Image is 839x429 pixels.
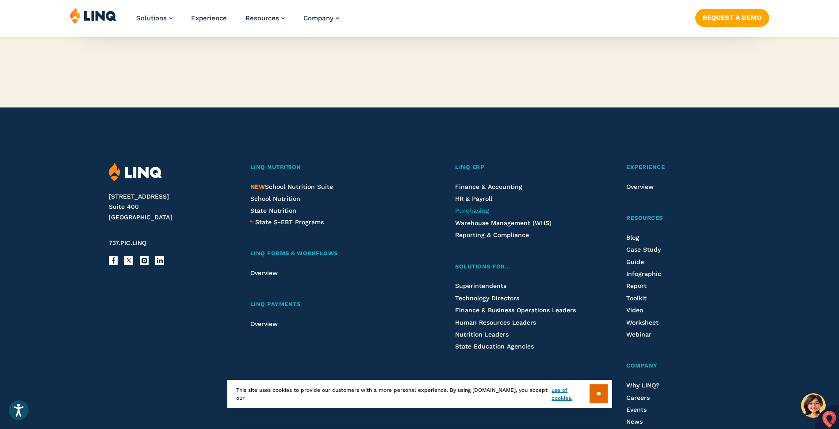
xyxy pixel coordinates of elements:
[626,382,659,389] a: Why LINQ?
[626,306,643,314] a: Video
[626,361,730,371] a: Company
[455,183,522,190] a: Finance & Accounting
[695,7,769,27] nav: Button Navigation
[455,295,519,302] a: Technology Directors
[455,195,492,202] a: HR & Payroll
[626,282,647,289] a: Report
[245,14,285,22] a: Resources
[626,258,644,265] a: Guide
[626,331,651,338] a: Webinar
[245,14,279,22] span: Resources
[250,207,296,214] a: State Nutrition
[801,393,826,418] button: Hello, have a question? Let’s chat.
[455,343,534,350] a: State Education Agencies
[626,319,659,326] a: Worksheet
[455,164,484,170] span: LINQ ERP
[250,183,333,190] span: School Nutrition Suite
[136,14,167,22] span: Solutions
[191,14,227,22] a: Experience
[109,192,229,223] address: [STREET_ADDRESS] Suite 400 [GEOGRAPHIC_DATA]
[626,164,665,170] span: Experience
[109,239,146,246] span: 737.PIC.LINQ
[250,269,278,276] a: Overview
[250,249,409,258] a: LINQ Forms & Workflows
[626,183,654,190] a: Overview
[455,306,576,314] a: Finance & Business Operations Leaders
[140,256,149,265] a: Instagram
[303,14,339,22] a: Company
[626,246,661,253] a: Case Study
[455,219,552,226] a: Warehouse Management (WHS)
[626,163,730,172] a: Experience
[303,14,333,22] span: Company
[455,331,509,338] a: Nutrition Leaders
[109,163,162,182] img: LINQ | K‑12 Software
[255,217,324,227] a: State S-EBT Programs
[626,362,658,369] span: Company
[124,256,133,265] a: X
[455,231,529,238] a: Reporting & Compliance
[250,300,409,309] a: LINQ Payments
[250,164,301,170] span: LINQ Nutrition
[455,163,580,172] a: LINQ ERP
[155,256,164,265] a: LinkedIn
[626,234,639,241] a: Blog
[250,183,265,190] span: NEW
[455,319,536,326] a: Human Resources Leaders
[250,195,300,202] a: School Nutrition
[250,163,409,172] a: LINQ Nutrition
[250,250,338,257] span: LINQ Forms & Workflows
[255,218,324,226] span: State S-EBT Programs
[136,14,172,22] a: Solutions
[136,7,339,36] nav: Primary Navigation
[250,183,333,190] a: NEWSchool Nutrition Suite
[695,9,769,27] a: Request a Demo
[455,282,506,289] a: Superintendents
[552,386,589,402] a: use of cookies.
[250,320,278,327] a: Overview
[227,380,612,408] div: This site uses cookies to provide our customers with a more personal experience. By using [DOMAIN...
[626,214,663,221] span: Resources
[250,301,301,307] span: LINQ Payments
[626,270,661,277] a: Infographic
[109,256,118,265] a: Facebook
[626,295,647,302] a: Toolkit
[455,207,489,214] a: Purchasing
[70,7,117,24] img: LINQ | K‑12 Software
[626,214,730,223] a: Resources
